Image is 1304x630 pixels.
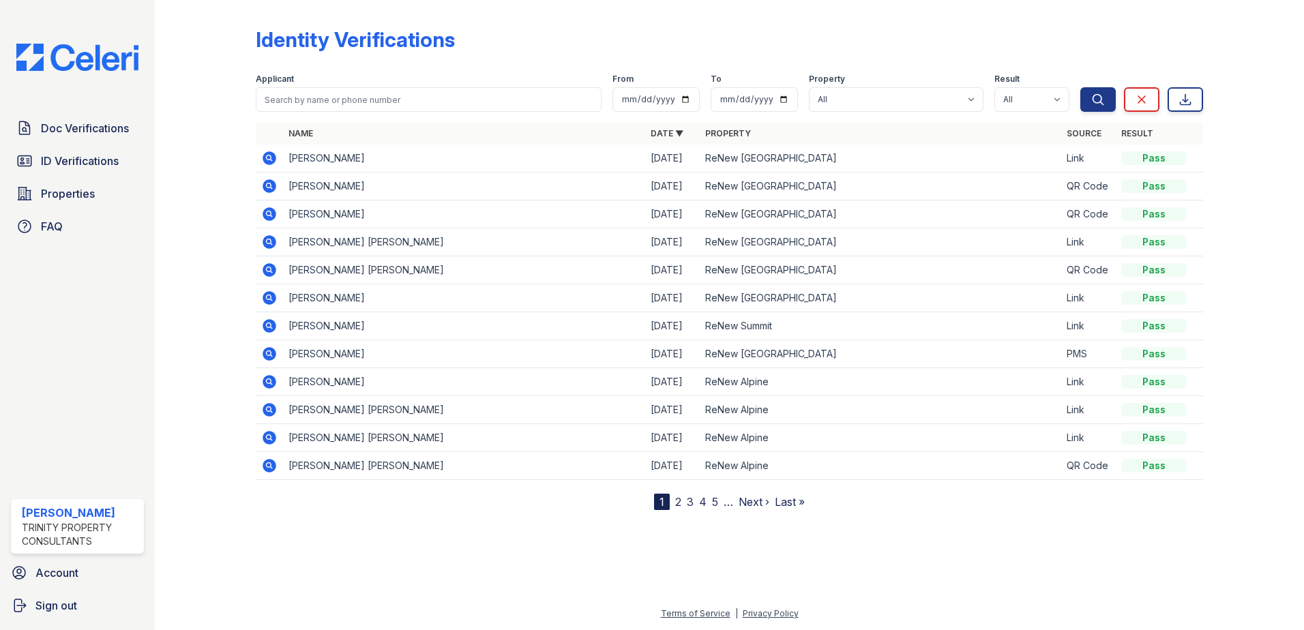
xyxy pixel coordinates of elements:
[11,180,144,207] a: Properties
[724,494,733,510] span: …
[735,608,738,618] div: |
[700,228,1062,256] td: ReNew [GEOGRAPHIC_DATA]
[1061,284,1116,312] td: Link
[256,87,602,112] input: Search by name or phone number
[1121,347,1187,361] div: Pass
[283,172,645,200] td: [PERSON_NAME]
[1121,319,1187,333] div: Pass
[5,559,149,586] a: Account
[1121,263,1187,277] div: Pass
[1061,368,1116,396] td: Link
[645,340,700,368] td: [DATE]
[283,256,645,284] td: [PERSON_NAME] [PERSON_NAME]
[41,153,119,169] span: ID Verifications
[11,115,144,142] a: Doc Verifications
[283,340,645,368] td: [PERSON_NAME]
[11,213,144,240] a: FAQ
[654,494,670,510] div: 1
[712,495,718,509] a: 5
[661,608,730,618] a: Terms of Service
[1061,424,1116,452] td: Link
[1061,312,1116,340] td: Link
[1061,396,1116,424] td: Link
[1061,172,1116,200] td: QR Code
[1061,145,1116,172] td: Link
[700,145,1062,172] td: ReNew [GEOGRAPHIC_DATA]
[1121,179,1187,193] div: Pass
[645,228,700,256] td: [DATE]
[1121,207,1187,221] div: Pass
[1061,228,1116,256] td: Link
[283,228,645,256] td: [PERSON_NAME] [PERSON_NAME]
[1067,128,1101,138] a: Source
[645,256,700,284] td: [DATE]
[700,452,1062,480] td: ReNew Alpine
[711,74,722,85] label: To
[41,218,63,235] span: FAQ
[645,396,700,424] td: [DATE]
[283,452,645,480] td: [PERSON_NAME] [PERSON_NAME]
[35,565,78,581] span: Account
[256,74,294,85] label: Applicant
[256,27,455,52] div: Identity Verifications
[283,396,645,424] td: [PERSON_NAME] [PERSON_NAME]
[645,145,700,172] td: [DATE]
[1061,256,1116,284] td: QR Code
[1121,235,1187,249] div: Pass
[1121,403,1187,417] div: Pass
[1061,452,1116,480] td: QR Code
[651,128,683,138] a: Date ▼
[283,284,645,312] td: [PERSON_NAME]
[645,452,700,480] td: [DATE]
[700,312,1062,340] td: ReNew Summit
[35,597,77,614] span: Sign out
[283,200,645,228] td: [PERSON_NAME]
[645,312,700,340] td: [DATE]
[1121,375,1187,389] div: Pass
[645,200,700,228] td: [DATE]
[283,145,645,172] td: [PERSON_NAME]
[1061,200,1116,228] td: QR Code
[22,521,138,548] div: Trinity Property Consultants
[700,424,1062,452] td: ReNew Alpine
[743,608,799,618] a: Privacy Policy
[5,44,149,71] img: CE_Logo_Blue-a8612792a0a2168367f1c8372b55b34899dd931a85d93a1a3d3e32e68fde9ad4.png
[700,340,1062,368] td: ReNew [GEOGRAPHIC_DATA]
[1061,340,1116,368] td: PMS
[5,592,149,619] a: Sign out
[41,120,129,136] span: Doc Verifications
[645,368,700,396] td: [DATE]
[700,256,1062,284] td: ReNew [GEOGRAPHIC_DATA]
[283,424,645,452] td: [PERSON_NAME] [PERSON_NAME]
[775,495,805,509] a: Last »
[705,128,751,138] a: Property
[11,147,144,175] a: ID Verifications
[700,368,1062,396] td: ReNew Alpine
[22,505,138,521] div: [PERSON_NAME]
[645,284,700,312] td: [DATE]
[645,424,700,452] td: [DATE]
[1121,459,1187,472] div: Pass
[288,128,313,138] a: Name
[809,74,845,85] label: Property
[1121,431,1187,445] div: Pass
[1121,291,1187,305] div: Pass
[700,284,1062,312] td: ReNew [GEOGRAPHIC_DATA]
[700,200,1062,228] td: ReNew [GEOGRAPHIC_DATA]
[994,74,1020,85] label: Result
[1121,128,1153,138] a: Result
[675,495,681,509] a: 2
[739,495,769,509] a: Next ›
[612,74,634,85] label: From
[1121,151,1187,165] div: Pass
[41,185,95,202] span: Properties
[699,495,707,509] a: 4
[687,495,694,509] a: 3
[283,368,645,396] td: [PERSON_NAME]
[645,172,700,200] td: [DATE]
[283,312,645,340] td: [PERSON_NAME]
[700,396,1062,424] td: ReNew Alpine
[700,172,1062,200] td: ReNew [GEOGRAPHIC_DATA]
